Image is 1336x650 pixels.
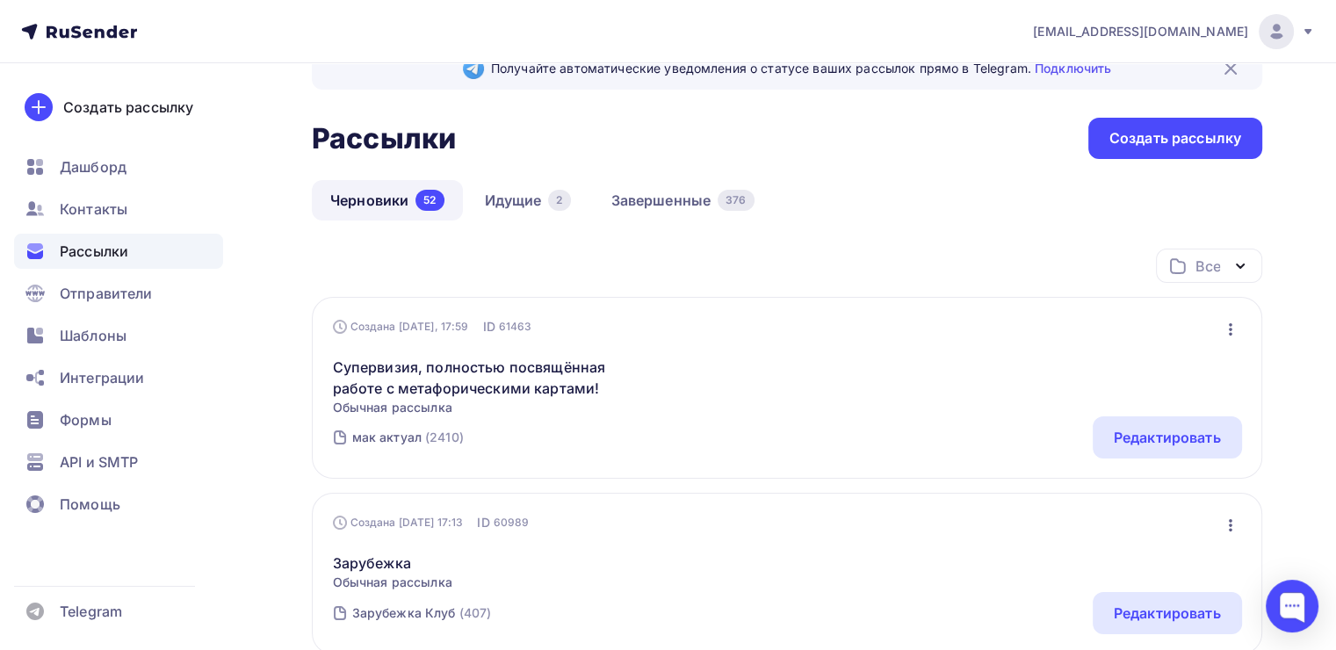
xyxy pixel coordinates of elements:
a: Формы [14,402,223,437]
span: 60989 [494,514,530,531]
img: Telegram [463,58,484,79]
span: Дашборд [60,156,126,177]
div: Создана [DATE], 17:59 [333,320,469,334]
a: мак актуал (2410) [350,423,466,451]
div: Создана [DATE] 17:13 [333,516,464,530]
a: [EMAIL_ADDRESS][DOMAIN_NAME] [1033,14,1315,49]
span: 61463 [499,318,532,336]
span: Отправители [60,283,153,304]
span: Интеграции [60,367,144,388]
div: (2410) [425,429,464,446]
h2: Рассылки [312,121,456,156]
a: Отправители [14,276,223,311]
span: Telegram [60,601,122,622]
span: API и SMTP [60,451,138,473]
a: Завершенные376 [593,180,773,220]
span: Обычная рассылка [333,574,452,591]
a: Идущие2 [466,180,589,220]
a: Подключить [1035,61,1111,76]
span: ID [482,318,495,336]
a: Зарубежка Клуб (407) [350,599,494,627]
a: Контакты [14,191,223,227]
div: Редактировать [1114,427,1221,448]
span: Обычная рассылка [333,399,634,416]
span: [EMAIL_ADDRESS][DOMAIN_NAME] [1033,23,1248,40]
div: (407) [459,604,491,622]
div: Редактировать [1114,603,1221,624]
span: Рассылки [60,241,128,262]
span: Контакты [60,199,127,220]
div: Зарубежка Клуб [352,604,456,622]
a: Зарубежка [333,552,452,574]
a: Дашборд [14,149,223,184]
div: мак актуал [352,429,422,446]
span: Шаблоны [60,325,126,346]
div: 2 [548,190,570,211]
div: Создать рассылку [1109,128,1241,148]
a: Шаблоны [14,318,223,353]
button: Все [1156,249,1262,283]
div: 376 [718,190,754,211]
a: Супервизия, полностью посвящённая работе с метафорическими картами! [333,357,634,399]
div: Создать рассылку [63,97,193,118]
a: Черновики52 [312,180,463,220]
div: 52 [415,190,444,211]
span: ID [477,514,489,531]
div: Все [1195,256,1220,277]
span: Получайте автоматические уведомления о статусе ваших рассылок прямо в Telegram. [491,60,1111,77]
span: Формы [60,409,112,430]
span: Помощь [60,494,120,515]
a: Рассылки [14,234,223,269]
